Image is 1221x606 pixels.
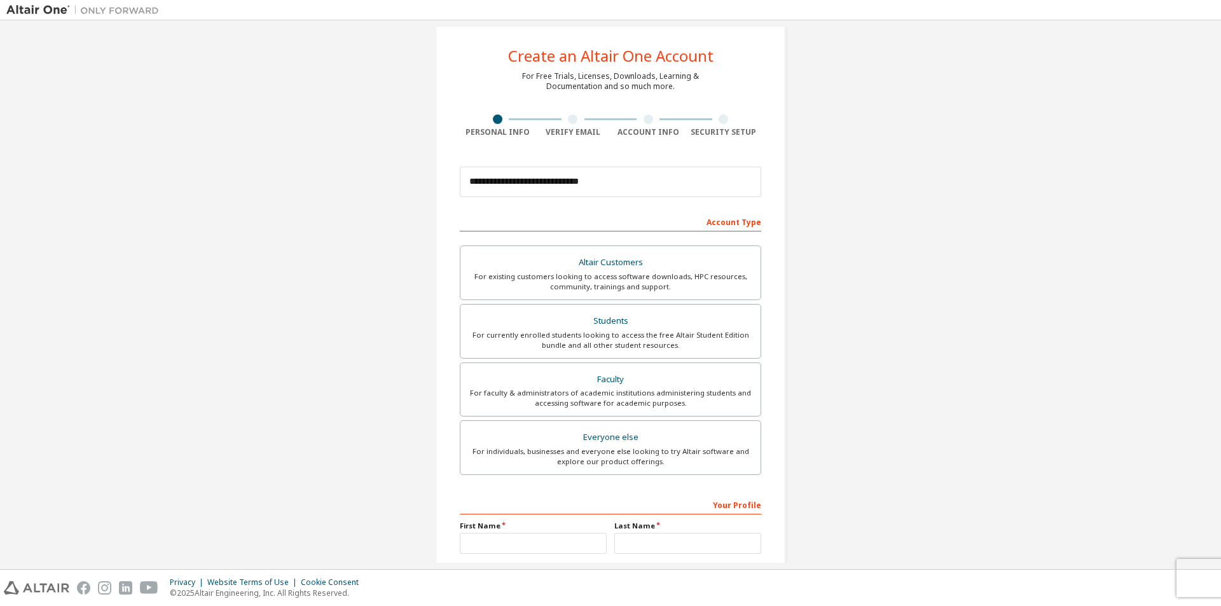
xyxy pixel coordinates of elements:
div: Everyone else [468,429,753,446]
div: For individuals, businesses and everyone else looking to try Altair software and explore our prod... [468,446,753,467]
div: Website Terms of Use [207,577,301,588]
img: altair_logo.svg [4,581,69,595]
img: Altair One [6,4,165,17]
p: © 2025 Altair Engineering, Inc. All Rights Reserved. [170,588,366,598]
div: Faculty [468,371,753,389]
div: Create an Altair One Account [508,48,714,64]
div: Students [468,312,753,330]
div: Personal Info [460,127,535,137]
img: instagram.svg [98,581,111,595]
div: Account Info [610,127,686,137]
div: Security Setup [686,127,762,137]
img: youtube.svg [140,581,158,595]
label: Last Name [614,521,761,531]
img: linkedin.svg [119,581,132,595]
label: Job Title [460,561,761,572]
div: Verify Email [535,127,611,137]
div: Privacy [170,577,207,588]
div: For existing customers looking to access software downloads, HPC resources, community, trainings ... [468,272,753,292]
div: Account Type [460,211,761,231]
div: Your Profile [460,494,761,514]
label: First Name [460,521,607,531]
div: For Free Trials, Licenses, Downloads, Learning & Documentation and so much more. [522,71,699,92]
img: facebook.svg [77,581,90,595]
div: For currently enrolled students looking to access the free Altair Student Edition bundle and all ... [468,330,753,350]
div: Altair Customers [468,254,753,272]
div: Cookie Consent [301,577,366,588]
div: For faculty & administrators of academic institutions administering students and accessing softwa... [468,388,753,408]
